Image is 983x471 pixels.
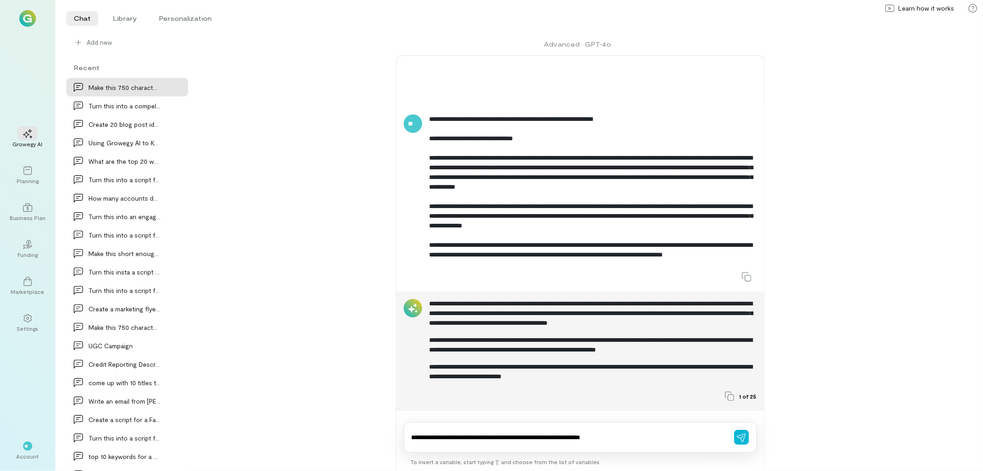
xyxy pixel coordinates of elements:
[106,11,144,26] li: Library
[18,251,38,258] div: Funding
[88,101,160,111] div: Turn this into a compelling Reel script targeting…
[88,119,160,129] div: Create 20 blog post ideas for Growegy, Inc. (Grow…
[88,378,160,388] div: come up with 10 titles that say: Journey Towards…
[11,269,44,303] a: Marketplace
[88,193,160,203] div: How many accounts do I need to build a business c…
[88,212,160,221] div: Turn this into an engaging script for a social me…
[13,140,43,148] div: Growegy AI
[88,359,160,369] div: Credit Reporting Descrepancies
[152,11,219,26] li: Personalization
[17,453,39,460] div: Account
[17,177,39,185] div: Planning
[88,230,160,240] div: Turn this into a script for an Instagram Reel: W…
[88,286,160,295] div: Turn this into a script for a facebook reel: Wha…
[10,214,46,221] div: Business Plan
[88,452,160,461] div: top 10 keywords for a mobile notary service
[88,156,160,166] div: What are the top 20 ways small business owners ca…
[898,4,954,13] span: Learn how it works
[404,453,757,471] div: To insert a variable, start typing ‘[’ and choose from the list of variables
[11,306,44,340] a: Settings
[88,304,160,314] div: Create a marketing flyer for the company Re-Leash…
[88,175,160,185] div: Turn this into a script for a facebook reel: Cur…
[88,83,160,92] div: Make this 750 characters or less without missing…
[17,325,39,332] div: Settings
[88,396,160,406] div: Write an email from [PERSON_NAME] Twist, Customer Success…
[11,233,44,266] a: Funding
[88,433,160,443] div: Turn this into a script for a facebook reel. Mak…
[11,159,44,192] a: Planning
[88,322,160,332] div: Make this 750 characters or less: Paying Before…
[11,122,44,155] a: Growegy AI
[88,138,160,148] div: Using Growegy AI to Keep You Moving
[87,38,112,47] span: Add new
[88,249,160,258] div: Make this short enough for a quarter page flyer:…
[66,63,188,72] div: Recent
[11,288,45,295] div: Marketplace
[88,341,160,351] div: UGC Campaign
[66,11,98,26] li: Chat
[88,267,160,277] div: Turn this insta a script for an instagram reel:…
[740,393,757,400] span: 1 of 25
[88,415,160,424] div: Create a script for a Facebook Reel. Make the sc…
[11,196,44,229] a: Business Plan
